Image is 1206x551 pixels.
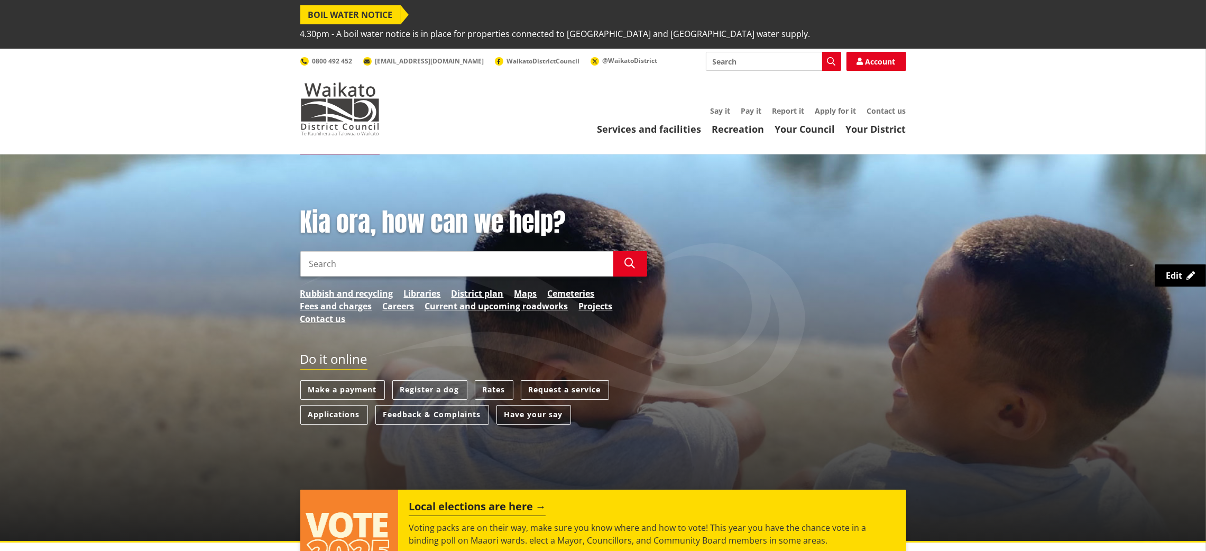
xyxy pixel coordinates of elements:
[846,52,906,71] a: Account
[300,251,613,277] input: Search input
[1166,270,1182,281] span: Edit
[392,380,467,400] a: Register a dog
[383,300,415,313] a: Careers
[603,56,658,65] span: @WaikatoDistrict
[312,57,353,66] span: 0800 492 452
[409,521,895,547] p: Voting packs are on their way, make sure you know where and how to vote! This year you have the c...
[404,287,441,300] a: Libraries
[815,106,857,116] a: Apply for it
[300,300,372,313] a: Fees and charges
[711,106,731,116] a: Say it
[475,380,513,400] a: Rates
[1155,264,1206,287] a: Edit
[514,287,537,300] a: Maps
[597,123,702,135] a: Services and facilities
[712,123,765,135] a: Recreation
[775,123,835,135] a: Your Council
[363,57,484,66] a: [EMAIL_ADDRESS][DOMAIN_NAME]
[496,405,571,425] a: Have your say
[548,287,595,300] a: Cemeteries
[375,57,484,66] span: [EMAIL_ADDRESS][DOMAIN_NAME]
[300,380,385,400] a: Make a payment
[706,52,841,71] input: Search input
[579,300,613,313] a: Projects
[772,106,805,116] a: Report it
[300,5,401,24] span: BOIL WATER NOTICE
[300,57,353,66] a: 0800 492 452
[375,405,489,425] a: Feedback & Complaints
[1157,507,1195,545] iframe: Messenger Launcher
[867,106,906,116] a: Contact us
[300,352,367,370] h2: Do it online
[300,207,647,238] h1: Kia ora, how can we help?
[495,57,580,66] a: WaikatoDistrictCouncil
[300,313,346,325] a: Contact us
[300,405,368,425] a: Applications
[300,82,380,135] img: Waikato District Council - Te Kaunihera aa Takiwaa o Waikato
[507,57,580,66] span: WaikatoDistrictCouncil
[591,56,658,65] a: @WaikatoDistrict
[300,287,393,300] a: Rubbish and recycling
[425,300,568,313] a: Current and upcoming roadworks
[846,123,906,135] a: Your District
[521,380,609,400] a: Request a service
[409,500,546,516] h2: Local elections are here
[300,24,811,43] span: 4.30pm - A boil water notice is in place for properties connected to [GEOGRAPHIC_DATA] and [GEOGR...
[452,287,504,300] a: District plan
[741,106,762,116] a: Pay it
